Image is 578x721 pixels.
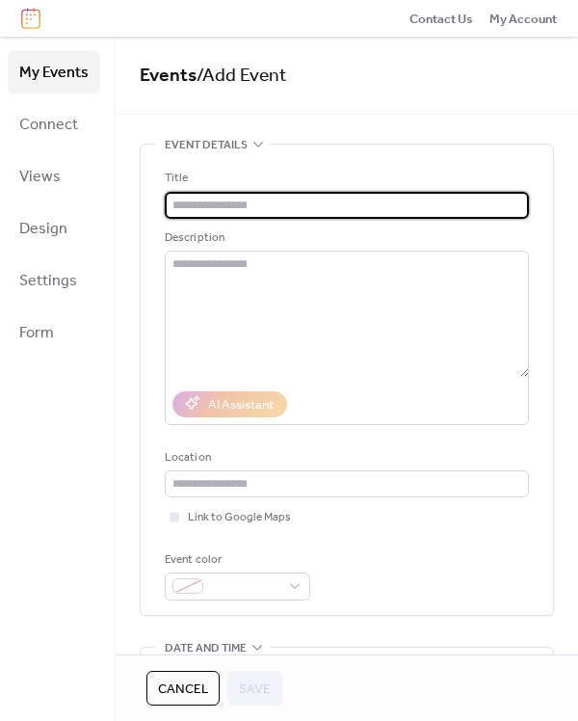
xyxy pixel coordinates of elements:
[489,10,557,29] span: My Account
[8,207,100,250] a: Design
[165,550,306,570] div: Event color
[8,155,100,198] a: Views
[8,259,100,302] a: Settings
[165,169,525,188] div: Title
[8,51,100,93] a: My Events
[165,638,247,657] span: Date and time
[409,9,473,28] a: Contact Us
[19,110,78,141] span: Connect
[165,448,525,467] div: Location
[409,10,473,29] span: Contact Us
[21,8,40,29] img: logo
[146,671,220,706] button: Cancel
[140,58,197,93] a: Events
[8,311,100,354] a: Form
[197,58,287,93] span: / Add Event
[19,58,89,89] span: My Events
[165,228,525,248] div: Description
[489,9,557,28] a: My Account
[19,162,61,193] span: Views
[8,103,100,146] a: Connect
[19,214,67,245] span: Design
[188,508,291,527] span: Link to Google Maps
[19,266,77,297] span: Settings
[158,680,208,699] span: Cancel
[19,318,54,349] span: Form
[165,136,248,155] span: Event details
